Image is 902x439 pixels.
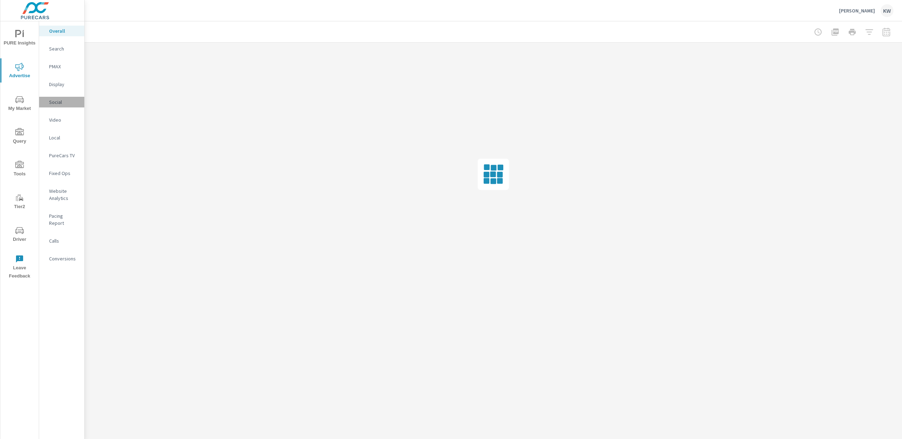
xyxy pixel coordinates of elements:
div: KW [881,4,893,17]
p: Fixed Ops [49,170,79,177]
div: Conversions [39,253,84,264]
div: PureCars TV [39,150,84,161]
p: PMAX [49,63,79,70]
div: nav menu [0,21,39,283]
div: Video [39,115,84,125]
p: Search [49,45,79,52]
span: PURE Insights [2,30,37,47]
div: Fixed Ops [39,168,84,179]
p: Pacing Report [49,212,79,227]
div: Search [39,43,84,54]
p: Conversions [49,255,79,262]
div: Display [39,79,84,90]
div: Calls [39,236,84,246]
p: Calls [49,237,79,244]
p: [PERSON_NAME] [839,7,875,14]
div: Local [39,132,84,143]
p: PureCars TV [49,152,79,159]
div: Website Analytics [39,186,84,203]
p: Overall [49,27,79,35]
p: Website Analytics [49,187,79,202]
p: Local [49,134,79,141]
span: Advertise [2,63,37,80]
div: Overall [39,26,84,36]
span: Tools [2,161,37,178]
span: Tier2 [2,194,37,211]
span: My Market [2,95,37,113]
span: Query [2,128,37,146]
div: PMAX [39,61,84,72]
p: Video [49,116,79,123]
span: Driver [2,226,37,244]
p: Display [49,81,79,88]
p: Social [49,99,79,106]
div: Pacing Report [39,211,84,228]
span: Leave Feedback [2,255,37,280]
div: Social [39,97,84,107]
